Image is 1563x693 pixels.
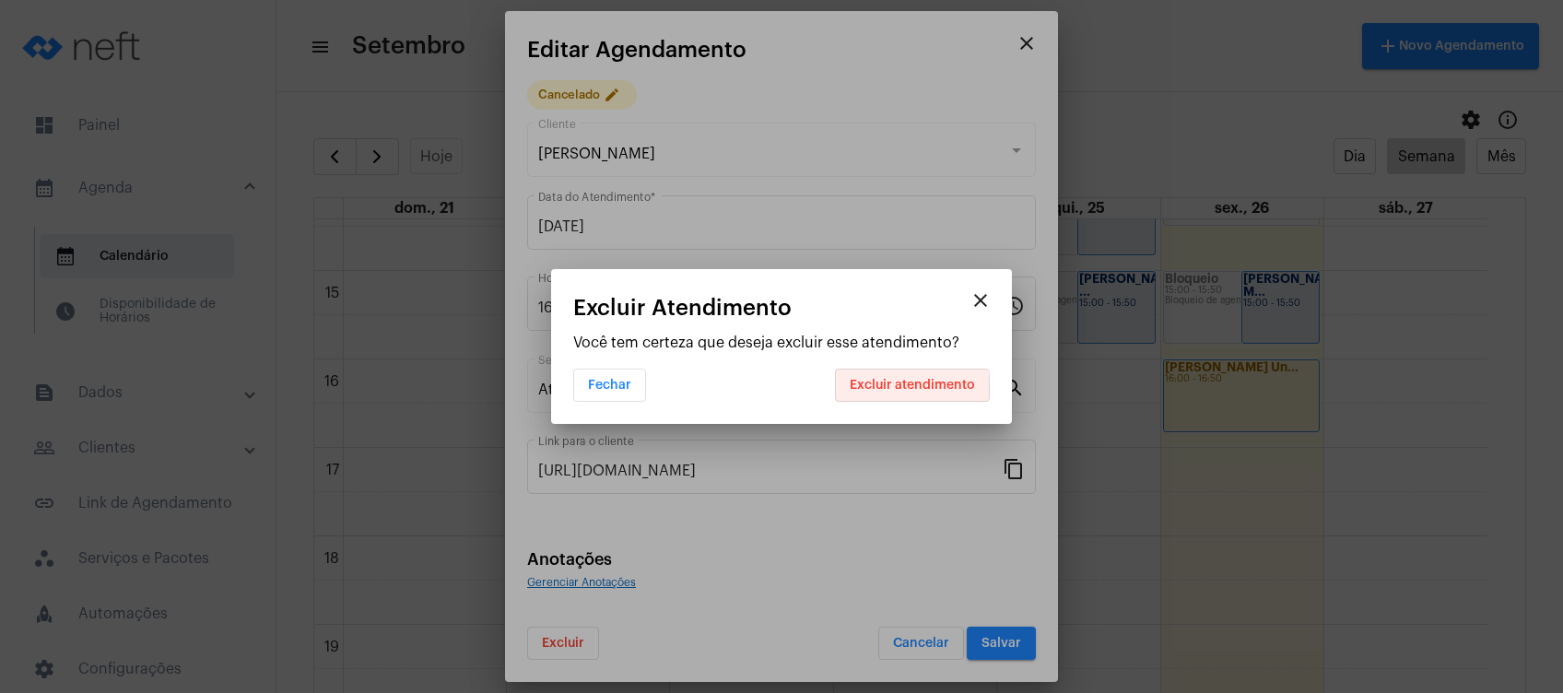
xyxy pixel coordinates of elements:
span: Excluir atendimento [850,379,975,392]
button: Excluir atendimento [835,369,990,402]
p: Você tem certeza que deseja excluir esse atendimento? [573,335,990,351]
span: Excluir Atendimento [573,296,792,320]
button: Fechar [573,369,646,402]
mat-icon: close [970,289,992,311]
span: Fechar [588,379,631,392]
